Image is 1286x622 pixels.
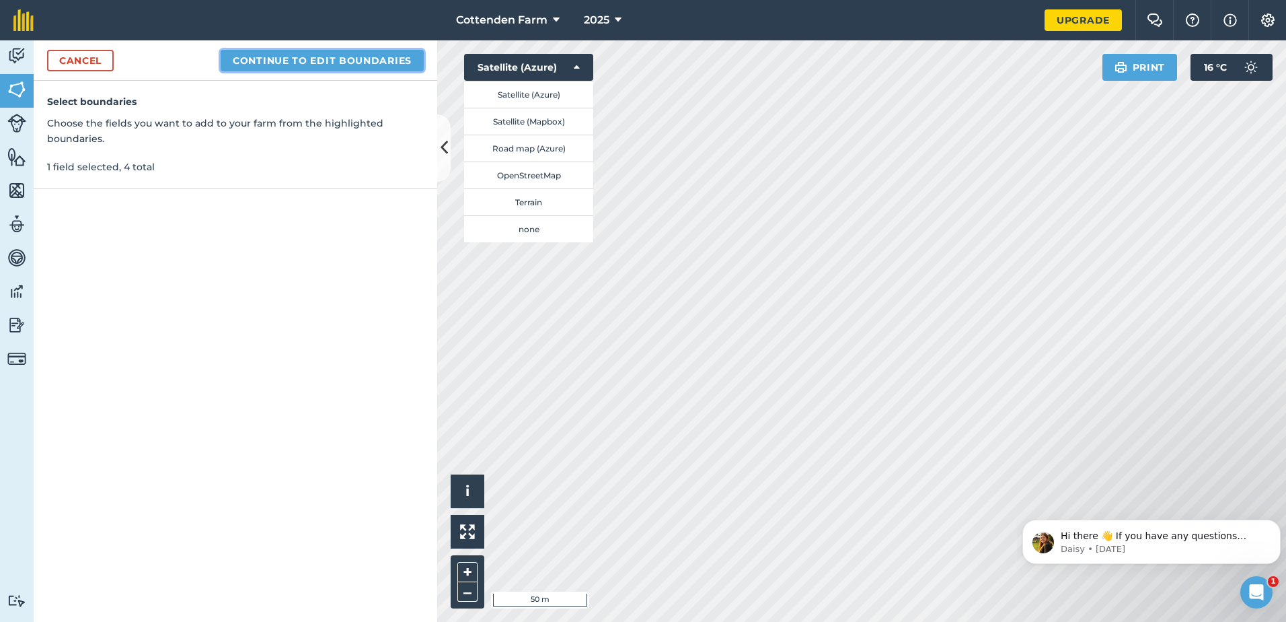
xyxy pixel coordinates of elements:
img: svg+xml;base64,PD94bWwgdmVyc2lvbj0iMS4wIiBlbmNvZGluZz0idXRmLTgiPz4KPCEtLSBHZW5lcmF0b3I6IEFkb2JlIE... [7,214,26,234]
a: Cancel [47,50,114,71]
button: OpenStreetMap [464,162,593,188]
img: Four arrows, one pointing top left, one top right, one bottom right and the last bottom left [460,524,475,539]
h4: Select boundaries [47,94,424,109]
p: Choose the fields you want to add to your farm from the highlighted boundaries. [47,116,424,146]
button: none [464,215,593,242]
button: Continue to edit boundaries [221,50,424,71]
img: svg+xml;base64,PHN2ZyB4bWxucz0iaHR0cDovL3d3dy53My5vcmcvMjAwMC9zdmciIHdpZHRoPSIxOSIgaGVpZ2h0PSIyNC... [1114,59,1127,75]
span: Cottenden Farm [456,12,547,28]
img: svg+xml;base64,PD94bWwgdmVyc2lvbj0iMS4wIiBlbmNvZGluZz0idXRmLTgiPz4KPCEtLSBHZW5lcmF0b3I6IEFkb2JlIE... [7,349,26,368]
img: svg+xml;base64,PD94bWwgdmVyc2lvbj0iMS4wIiBlbmNvZGluZz0idXRmLTgiPz4KPCEtLSBHZW5lcmF0b3I6IEFkb2JlIE... [7,315,26,335]
button: Satellite (Mapbox) [464,108,593,135]
img: svg+xml;base64,PHN2ZyB4bWxucz0iaHR0cDovL3d3dy53My5vcmcvMjAwMC9zdmciIHdpZHRoPSIxNyIgaGVpZ2h0PSIxNy... [1223,12,1237,28]
img: Two speech bubbles overlapping with the left bubble in the forefront [1147,13,1163,27]
button: – [457,582,478,602]
img: svg+xml;base64,PD94bWwgdmVyc2lvbj0iMS4wIiBlbmNvZGluZz0idXRmLTgiPz4KPCEtLSBHZW5lcmF0b3I6IEFkb2JlIE... [7,281,26,302]
a: Upgrade [1045,9,1122,31]
iframe: Intercom notifications message [1017,491,1286,586]
span: i [465,483,469,499]
button: 16 °C [1190,54,1273,81]
img: svg+xml;base64,PD94bWwgdmVyc2lvbj0iMS4wIiBlbmNvZGluZz0idXRmLTgiPz4KPCEtLSBHZW5lcmF0b3I6IEFkb2JlIE... [1238,54,1264,81]
button: Print [1102,54,1178,81]
img: A cog icon [1260,13,1276,27]
img: A question mark icon [1184,13,1201,27]
iframe: Intercom live chat [1240,576,1273,609]
span: 2025 [584,12,609,28]
button: Satellite (Azure) [464,81,593,108]
button: + [457,562,478,582]
img: svg+xml;base64,PHN2ZyB4bWxucz0iaHR0cDovL3d3dy53My5vcmcvMjAwMC9zdmciIHdpZHRoPSI1NiIgaGVpZ2h0PSI2MC... [7,147,26,167]
button: Satellite (Azure) [464,54,593,81]
img: svg+xml;base64,PHN2ZyB4bWxucz0iaHR0cDovL3d3dy53My5vcmcvMjAwMC9zdmciIHdpZHRoPSI1NiIgaGVpZ2h0PSI2MC... [7,180,26,201]
button: Terrain [464,188,593,215]
img: svg+xml;base64,PD94bWwgdmVyc2lvbj0iMS4wIiBlbmNvZGluZz0idXRmLTgiPz4KPCEtLSBHZW5lcmF0b3I6IEFkb2JlIE... [7,594,26,607]
img: fieldmargin Logo [13,9,34,31]
button: i [451,475,484,508]
img: svg+xml;base64,PD94bWwgdmVyc2lvbj0iMS4wIiBlbmNvZGluZz0idXRmLTgiPz4KPCEtLSBHZW5lcmF0b3I6IEFkb2JlIE... [7,248,26,268]
img: svg+xml;base64,PHN2ZyB4bWxucz0iaHR0cDovL3d3dy53My5vcmcvMjAwMC9zdmciIHdpZHRoPSI1NiIgaGVpZ2h0PSI2MC... [7,79,26,100]
span: 1 [1268,576,1279,587]
span: 16 ° C [1204,54,1227,81]
img: svg+xml;base64,PD94bWwgdmVyc2lvbj0iMS4wIiBlbmNvZGluZz0idXRmLTgiPz4KPCEtLSBHZW5lcmF0b3I6IEFkb2JlIE... [7,46,26,66]
p: 1 field selected, 4 total [47,160,424,174]
button: Road map (Azure) [464,135,593,162]
img: svg+xml;base64,PD94bWwgdmVyc2lvbj0iMS4wIiBlbmNvZGluZz0idXRmLTgiPz4KPCEtLSBHZW5lcmF0b3I6IEFkb2JlIE... [7,114,26,133]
